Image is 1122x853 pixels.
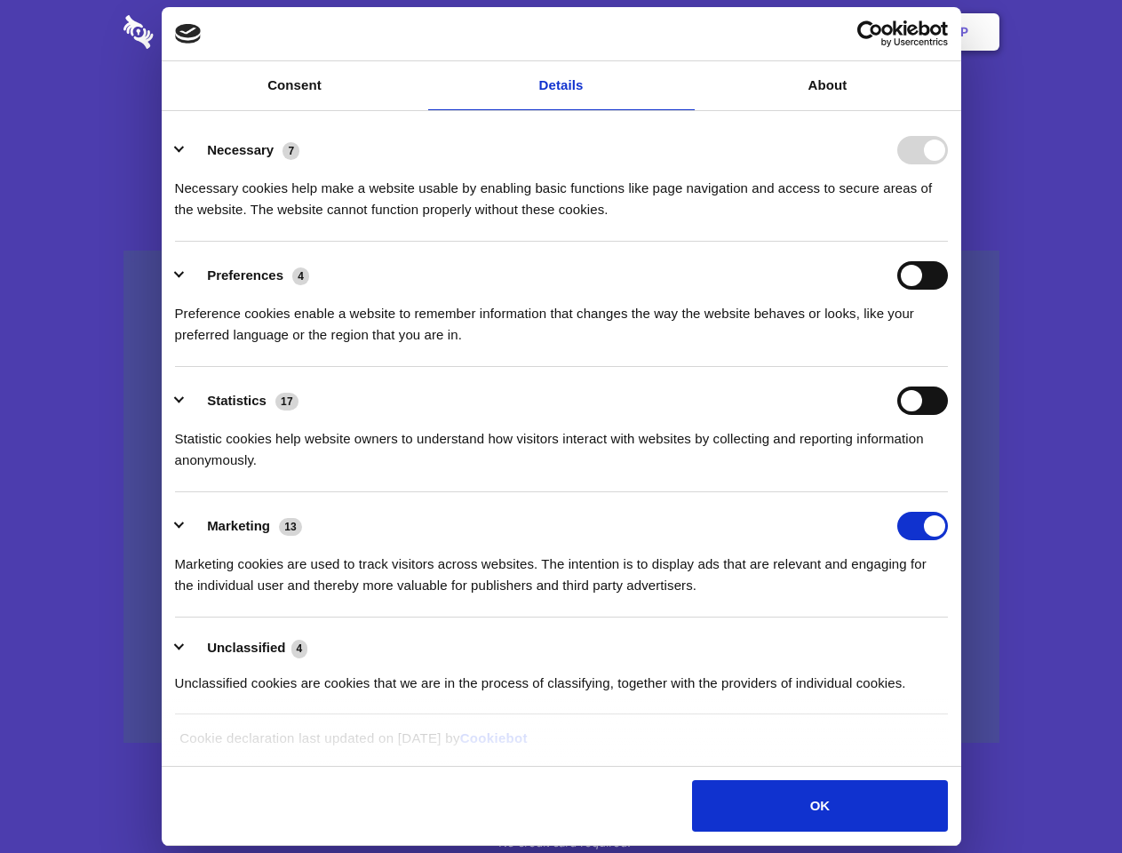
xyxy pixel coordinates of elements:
span: 13 [279,518,302,536]
h4: Auto-redaction of sensitive data, encrypted data sharing and self-destructing private chats. Shar... [123,162,999,220]
a: Cookiebot [460,730,528,745]
label: Necessary [207,142,274,157]
label: Statistics [207,393,267,408]
div: Statistic cookies help website owners to understand how visitors interact with websites by collec... [175,415,948,471]
span: 4 [291,640,308,658]
button: Preferences (4) [175,261,321,290]
span: 7 [282,142,299,160]
label: Marketing [207,518,270,533]
a: Wistia video thumbnail [123,251,999,744]
div: Preference cookies enable a website to remember information that changes the way the website beha... [175,290,948,346]
div: Cookie declaration last updated on [DATE] by [166,728,956,762]
a: Contact [720,4,802,60]
label: Preferences [207,267,283,283]
img: logo-wordmark-white-trans-d4663122ce5f474addd5e946df7df03e33cb6a1c49d2221995e7729f52c070b2.svg [123,15,275,49]
div: Unclassified cookies are cookies that we are in the process of classifying, together with the pro... [175,659,948,694]
button: Necessary (7) [175,136,311,164]
button: Statistics (17) [175,387,310,415]
button: Marketing (13) [175,512,314,540]
a: About [695,61,961,110]
div: Marketing cookies are used to track visitors across websites. The intention is to display ads tha... [175,540,948,596]
a: Usercentrics Cookiebot - opens in a new window [792,20,948,47]
a: Pricing [521,4,599,60]
button: OK [692,780,947,832]
h1: Eliminate Slack Data Loss. [123,80,999,144]
a: Consent [162,61,428,110]
div: Necessary cookies help make a website usable by enabling basic functions like page navigation and... [175,164,948,220]
span: 4 [292,267,309,285]
img: logo [175,24,202,44]
a: Login [806,4,883,60]
a: Details [428,61,695,110]
iframe: Drift Widget Chat Controller [1033,764,1101,832]
span: 17 [275,393,298,411]
button: Unclassified (4) [175,637,319,659]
